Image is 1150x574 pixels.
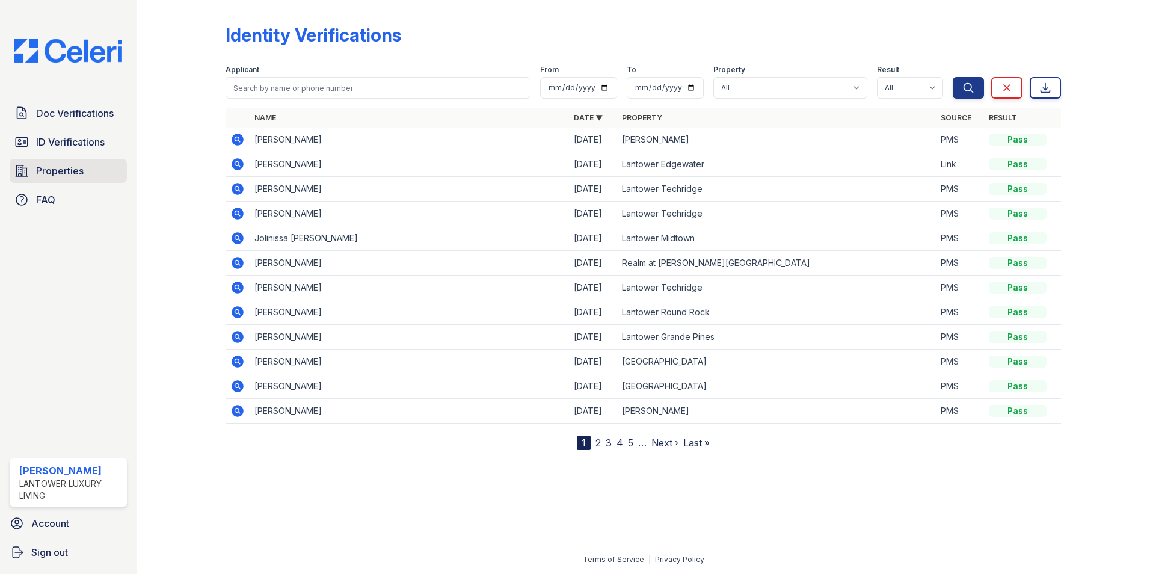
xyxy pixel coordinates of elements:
[226,24,401,46] div: Identity Verifications
[617,152,936,177] td: Lantower Edgewater
[989,208,1047,220] div: Pass
[10,159,127,183] a: Properties
[569,152,617,177] td: [DATE]
[540,65,559,75] label: From
[31,516,69,531] span: Account
[617,399,936,424] td: [PERSON_NAME]
[989,380,1047,392] div: Pass
[250,226,569,251] td: Jolinissa [PERSON_NAME]
[31,545,68,560] span: Sign out
[250,202,569,226] td: [PERSON_NAME]
[622,113,662,122] a: Property
[5,39,132,63] img: CE_Logo_Blue-a8612792a0a2168367f1c8372b55b34899dd931a85d93a1a3d3e32e68fde9ad4.png
[617,300,936,325] td: Lantower Round Rock
[569,325,617,350] td: [DATE]
[250,128,569,152] td: [PERSON_NAME]
[617,128,936,152] td: [PERSON_NAME]
[569,399,617,424] td: [DATE]
[989,282,1047,294] div: Pass
[617,325,936,350] td: Lantower Grande Pines
[569,374,617,399] td: [DATE]
[5,511,132,535] a: Account
[250,300,569,325] td: [PERSON_NAME]
[989,158,1047,170] div: Pass
[936,226,984,251] td: PMS
[577,436,591,450] div: 1
[583,555,644,564] a: Terms of Service
[936,128,984,152] td: PMS
[250,399,569,424] td: [PERSON_NAME]
[254,113,276,122] a: Name
[617,251,936,276] td: Realm at [PERSON_NAME][GEOGRAPHIC_DATA]
[651,437,678,449] a: Next ›
[19,463,122,478] div: [PERSON_NAME]
[989,183,1047,195] div: Pass
[10,188,127,212] a: FAQ
[5,540,132,564] a: Sign out
[617,202,936,226] td: Lantower Techridge
[989,306,1047,318] div: Pass
[617,276,936,300] td: Lantower Techridge
[226,65,259,75] label: Applicant
[655,555,704,564] a: Privacy Policy
[989,257,1047,269] div: Pass
[569,251,617,276] td: [DATE]
[936,177,984,202] td: PMS
[569,177,617,202] td: [DATE]
[683,437,710,449] a: Last »
[226,77,530,99] input: Search by name or phone number
[989,113,1017,122] a: Result
[989,134,1047,146] div: Pass
[569,202,617,226] td: [DATE]
[617,177,936,202] td: Lantower Techridge
[627,65,636,75] label: To
[36,193,55,207] span: FAQ
[250,325,569,350] td: [PERSON_NAME]
[936,325,984,350] td: PMS
[250,350,569,374] td: [PERSON_NAME]
[936,276,984,300] td: PMS
[989,331,1047,343] div: Pass
[936,399,984,424] td: PMS
[877,65,899,75] label: Result
[936,350,984,374] td: PMS
[10,130,127,154] a: ID Verifications
[989,232,1047,244] div: Pass
[936,251,984,276] td: PMS
[36,164,84,178] span: Properties
[569,226,617,251] td: [DATE]
[36,106,114,120] span: Doc Verifications
[10,101,127,125] a: Doc Verifications
[617,226,936,251] td: Lantower Midtown
[250,374,569,399] td: [PERSON_NAME]
[936,152,984,177] td: Link
[936,300,984,325] td: PMS
[36,135,105,149] span: ID Verifications
[569,350,617,374] td: [DATE]
[648,555,651,564] div: |
[617,374,936,399] td: [GEOGRAPHIC_DATA]
[250,177,569,202] td: [PERSON_NAME]
[569,128,617,152] td: [DATE]
[941,113,971,122] a: Source
[638,436,647,450] span: …
[606,437,612,449] a: 3
[19,478,122,502] div: Lantower Luxury Living
[628,437,633,449] a: 5
[989,405,1047,417] div: Pass
[569,300,617,325] td: [DATE]
[250,276,569,300] td: [PERSON_NAME]
[989,356,1047,368] div: Pass
[250,251,569,276] td: [PERSON_NAME]
[250,152,569,177] td: [PERSON_NAME]
[574,113,603,122] a: Date ▼
[595,437,601,449] a: 2
[713,65,745,75] label: Property
[617,350,936,374] td: [GEOGRAPHIC_DATA]
[936,202,984,226] td: PMS
[936,374,984,399] td: PMS
[617,437,623,449] a: 4
[569,276,617,300] td: [DATE]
